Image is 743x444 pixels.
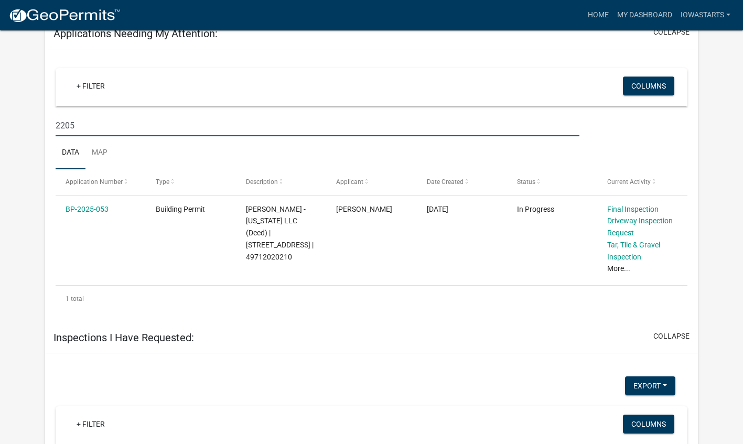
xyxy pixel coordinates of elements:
[336,205,392,213] span: Ashley Threlkeld
[56,136,85,170] a: Data
[326,169,416,194] datatable-header-cell: Applicant
[427,178,464,186] span: Date Created
[45,49,698,322] div: collapse
[427,205,448,213] span: 03/26/2025
[623,77,674,95] button: Columns
[623,415,674,434] button: Columns
[653,331,690,342] button: collapse
[613,5,676,25] a: My Dashboard
[246,178,278,186] span: Description
[607,178,651,186] span: Current Activity
[517,205,554,213] span: In Progress
[416,169,507,194] datatable-header-cell: Date Created
[85,136,114,170] a: Map
[607,205,659,213] a: Final Inspection
[53,331,194,344] h5: Inspections I Have Requested:
[676,5,735,25] a: IowaStarts
[653,27,690,38] button: collapse
[607,241,660,261] a: Tar, Tile & Gravel Inspection
[607,264,630,273] a: More...
[156,178,169,186] span: Type
[625,376,675,395] button: Export
[236,169,326,194] datatable-header-cell: Description
[507,169,597,194] datatable-header-cell: Status
[146,169,236,194] datatable-header-cell: Type
[53,27,218,40] h5: Applications Needing My Attention:
[56,169,146,194] datatable-header-cell: Application Number
[156,205,205,213] span: Building Permit
[517,178,535,186] span: Status
[66,178,123,186] span: Application Number
[246,205,314,261] span: D R HORTON - IOWA LLC (Deed) | 2205 N SUMMERCREST ST | 49712020210
[68,77,113,95] a: + Filter
[336,178,363,186] span: Applicant
[584,5,613,25] a: Home
[56,286,687,312] div: 1 total
[56,115,579,136] input: Search for applications
[607,216,673,237] a: Driveway Inspection Request
[66,205,109,213] a: BP-2025-053
[597,169,687,194] datatable-header-cell: Current Activity
[68,415,113,434] a: + Filter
